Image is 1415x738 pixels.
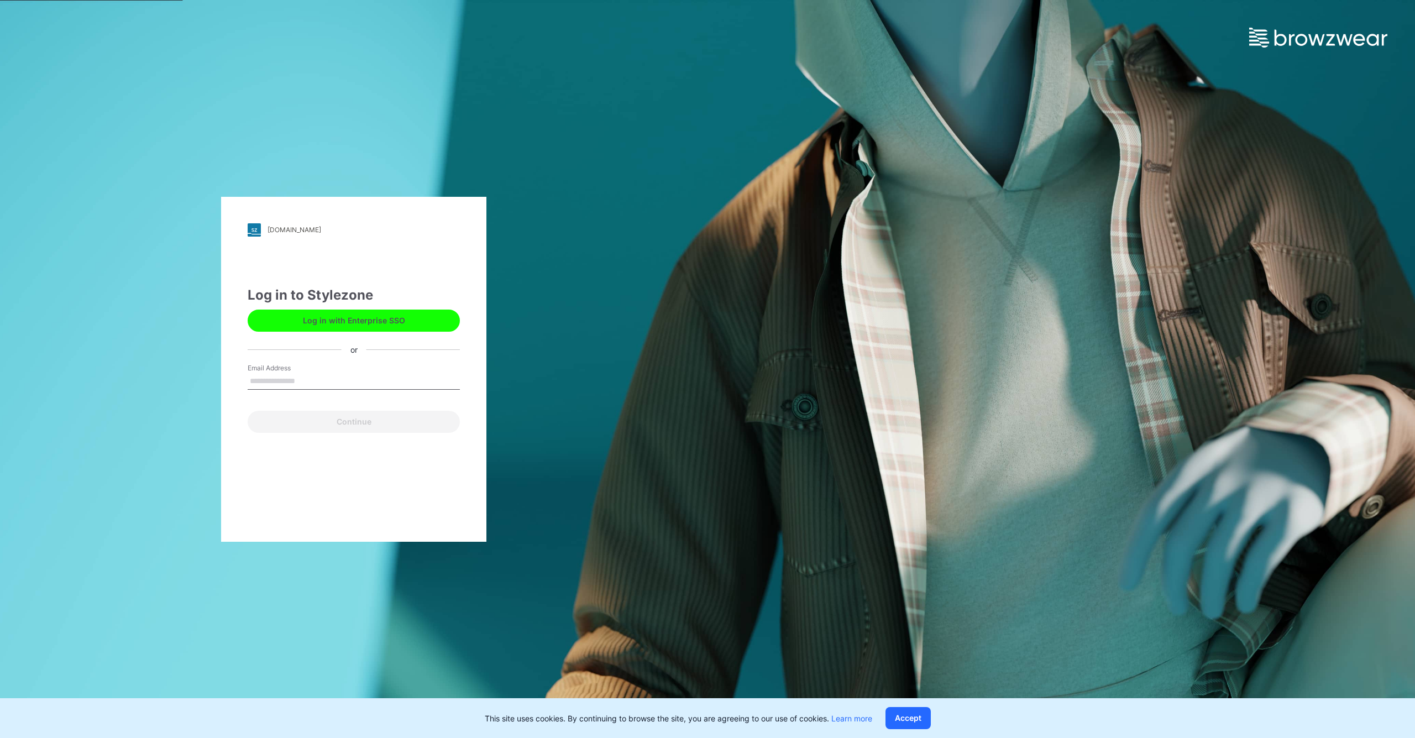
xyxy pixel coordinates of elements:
img: browzwear-logo.e42bd6dac1945053ebaf764b6aa21510.svg [1249,28,1387,48]
label: Email Address [248,363,325,373]
div: or [342,344,366,355]
p: This site uses cookies. By continuing to browse the site, you are agreeing to our use of cookies. [485,713,872,724]
div: Log in to Stylezone [248,285,460,305]
a: Learn more [831,714,872,723]
button: Log in with Enterprise SSO [248,310,460,332]
img: stylezone-logo.562084cfcfab977791bfbf7441f1a819.svg [248,223,261,237]
button: Accept [885,707,931,729]
div: [DOMAIN_NAME] [268,226,321,234]
a: [DOMAIN_NAME] [248,223,460,237]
